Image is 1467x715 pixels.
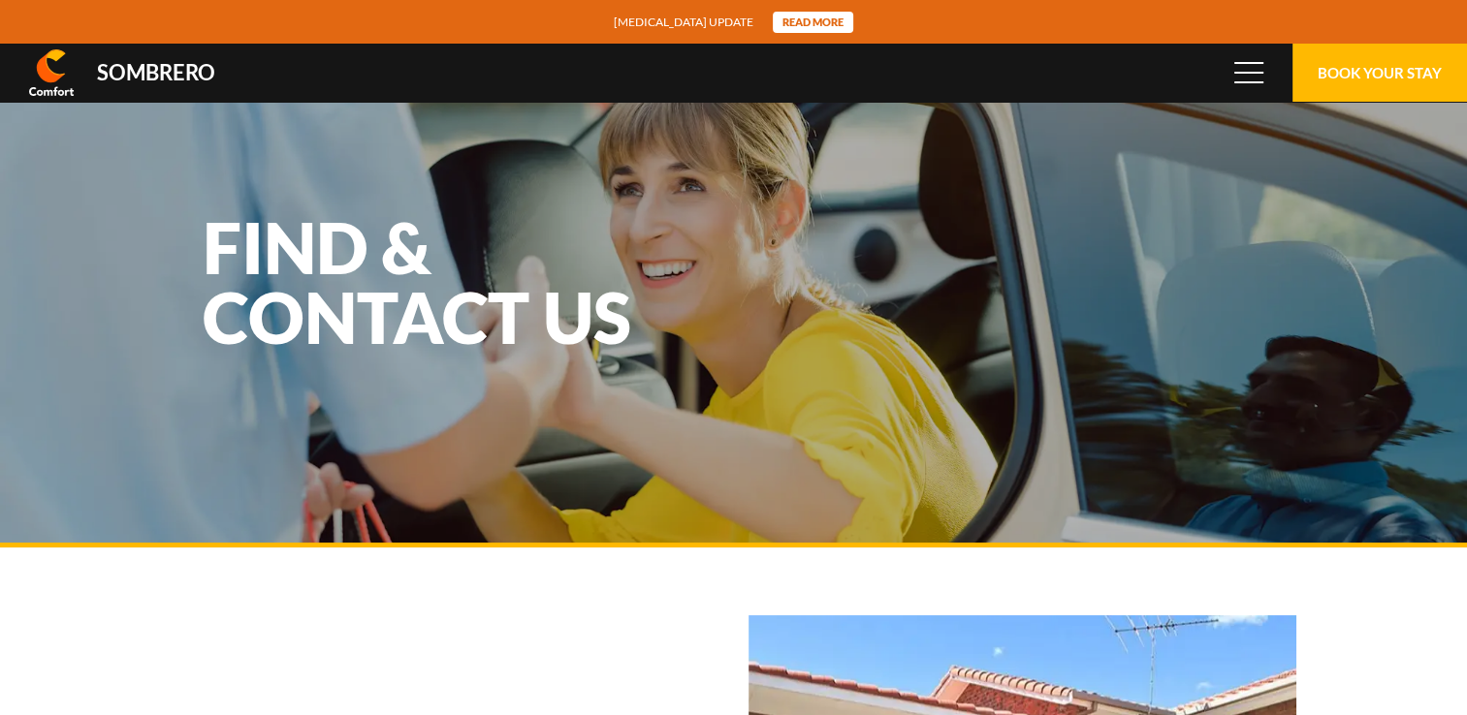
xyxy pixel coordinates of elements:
[203,212,736,352] h1: Find & Contact Us
[29,49,74,96] img: Comfort Inn & Suites Sombrero
[1234,62,1263,83] span: Menu
[1292,44,1467,102] button: Book Your Stay
[97,62,215,83] div: Sombrero
[1220,44,1278,102] button: Menu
